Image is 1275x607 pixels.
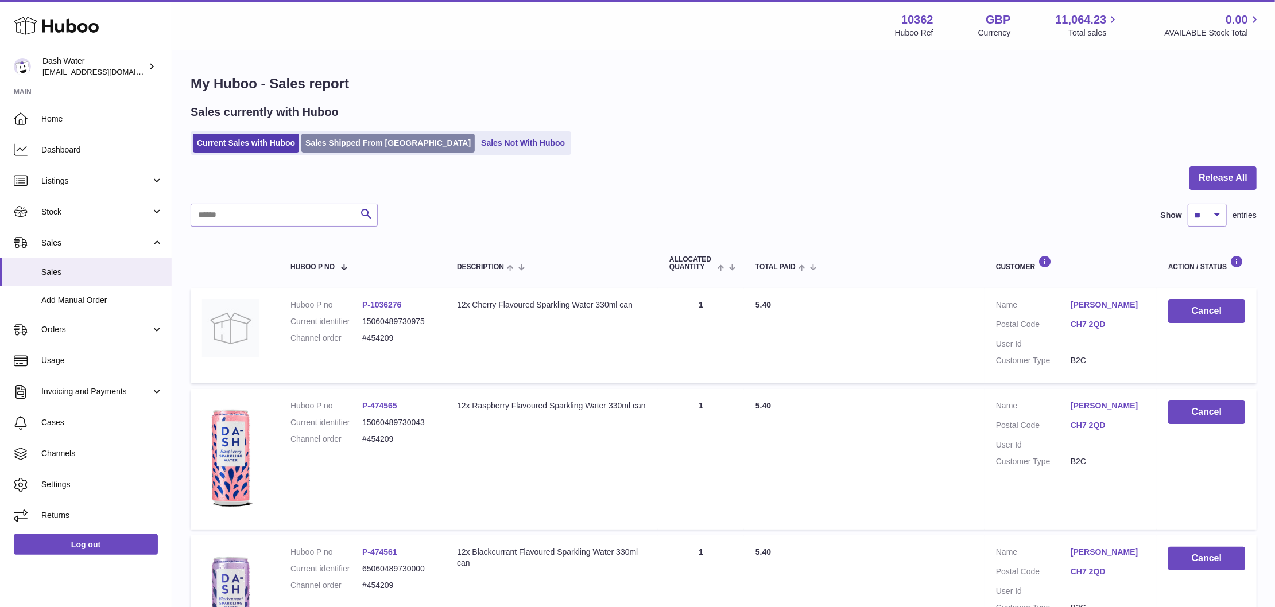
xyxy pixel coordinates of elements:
[1068,28,1119,38] span: Total sales
[290,263,335,271] span: Huboo P no
[996,319,1071,333] dt: Postal Code
[1189,166,1257,190] button: Release All
[1168,299,1245,323] button: Cancel
[1226,12,1248,28] span: 0.00
[1071,355,1145,366] dd: B2C
[290,563,362,574] dt: Current identifier
[290,547,362,558] dt: Huboo P no
[41,295,163,306] span: Add Manual Order
[457,547,646,569] div: 12x Blackcurrant Flavoured Sparkling Water 330ml can
[1164,28,1261,38] span: AVAILABLE Stock Total
[1071,400,1145,411] a: [PERSON_NAME]
[986,12,1010,28] strong: GBP
[755,300,771,309] span: 5.40
[202,400,259,515] img: 103621706197785.png
[41,448,163,459] span: Channels
[42,56,146,77] div: Dash Water
[755,263,796,271] span: Total paid
[1164,12,1261,38] a: 0.00 AVAILABLE Stock Total
[41,114,163,124] span: Home
[457,299,646,310] div: 12x Cherry Flavoured Sparkling Water 330ml can
[755,547,771,557] span: 5.40
[290,299,362,310] dt: Huboo P no
[362,547,397,557] a: P-474561
[996,566,1071,580] dt: Postal Code
[996,439,1071,450] dt: User Id
[362,316,434,327] dd: 15060489730975
[41,207,151,217] span: Stock
[996,255,1145,271] div: Customer
[658,389,744,530] td: 1
[996,355,1071,366] dt: Customer Type
[477,134,569,153] a: Sales Not With Huboo
[978,28,1011,38] div: Currency
[41,324,151,335] span: Orders
[755,401,771,410] span: 5.40
[191,75,1257,93] h1: My Huboo - Sales report
[658,288,744,383] td: 1
[41,510,163,521] span: Returns
[996,338,1071,349] dt: User Id
[362,401,397,410] a: P-474565
[1233,210,1257,221] span: entries
[1055,12,1106,28] span: 11,064.23
[290,434,362,445] dt: Channel order
[895,28,933,38] div: Huboo Ref
[14,58,31,75] img: bea@dash-water.com
[301,134,475,153] a: Sales Shipped From [GEOGRAPHIC_DATA]
[1161,210,1182,221] label: Show
[1055,12,1119,38] a: 11,064.23 Total sales
[996,456,1071,467] dt: Customer Type
[996,586,1071,597] dt: User Id
[41,145,163,155] span: Dashboard
[290,417,362,428] dt: Current identifier
[362,580,434,591] dd: #454209
[457,263,504,271] span: Description
[14,534,158,555] a: Log out
[457,400,646,411] div: 12x Raspberry Flavoured Sparkling Water 330ml can
[42,67,169,76] span: [EMAIL_ADDRESS][DOMAIN_NAME]
[1071,547,1145,558] a: [PERSON_NAME]
[41,238,151,248] span: Sales
[41,355,163,366] span: Usage
[996,299,1071,313] dt: Name
[362,563,434,574] dd: 65060489730000
[1071,299,1145,310] a: [PERSON_NAME]
[996,400,1071,414] dt: Name
[41,417,163,428] span: Cases
[41,267,163,278] span: Sales
[1168,547,1245,570] button: Cancel
[1071,420,1145,431] a: CH7 2QD
[290,333,362,344] dt: Channel order
[362,300,402,309] a: P-1036276
[41,479,163,490] span: Settings
[1071,319,1145,330] a: CH7 2QD
[996,420,1071,434] dt: Postal Code
[362,333,434,344] dd: #454209
[1168,255,1245,271] div: Action / Status
[1071,456,1145,467] dd: B2C
[202,299,259,357] img: no-photo.jpg
[362,417,434,428] dd: 15060489730043
[901,12,933,28] strong: 10362
[41,176,151,186] span: Listings
[41,386,151,397] span: Invoicing and Payments
[1168,400,1245,424] button: Cancel
[290,580,362,591] dt: Channel order
[996,547,1071,561] dt: Name
[1071,566,1145,577] a: CH7 2QD
[669,256,715,271] span: ALLOCATED Quantity
[193,134,299,153] a: Current Sales with Huboo
[290,400,362,411] dt: Huboo P no
[290,316,362,327] dt: Current identifier
[191,104,339,120] h2: Sales currently with Huboo
[362,434,434,445] dd: #454209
